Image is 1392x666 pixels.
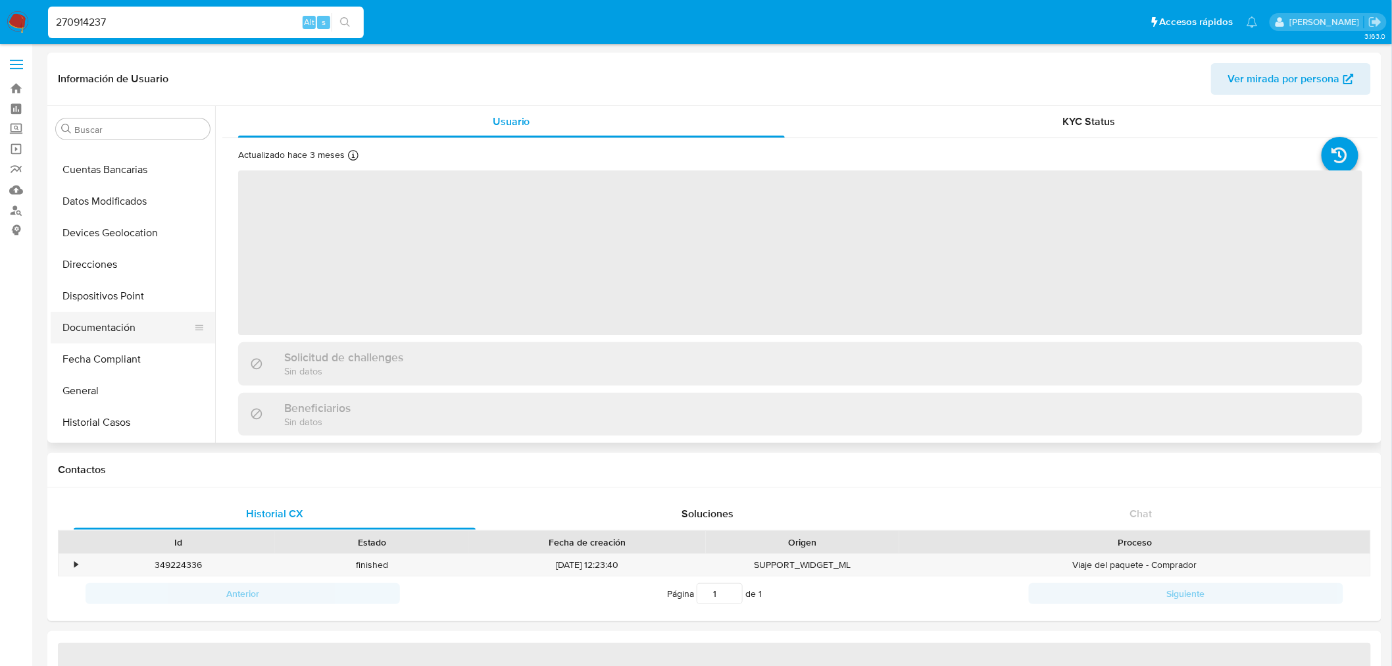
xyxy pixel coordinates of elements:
[58,72,168,86] h1: Información de Usuario
[91,536,266,549] div: Id
[61,124,72,134] button: Buscar
[284,401,351,415] h3: Beneficiarios
[82,554,275,576] div: 349224336
[1211,63,1371,95] button: Ver mirada por persona
[51,280,215,312] button: Dispositivos Point
[758,587,762,600] span: 1
[238,149,345,161] p: Actualizado hace 3 meses
[478,536,697,549] div: Fecha de creación
[682,506,734,521] span: Soluciones
[304,16,314,28] span: Alt
[58,463,1371,476] h1: Contactos
[51,375,215,407] button: General
[493,114,530,129] span: Usuario
[1247,16,1258,28] a: Notificaciones
[74,559,78,571] div: •
[706,554,899,576] div: SUPPORT_WIDGET_ML
[1029,583,1343,604] button: Siguiente
[1368,15,1382,29] a: Salir
[284,536,459,549] div: Estado
[899,554,1370,576] div: Viaje del paquete - Comprador
[51,312,205,344] button: Documentación
[51,217,215,249] button: Devices Geolocation
[51,438,215,470] button: Historial Riesgo PLD
[238,342,1362,385] div: Solicitud de challengesSin datos
[332,13,359,32] button: search-icon
[667,583,762,604] span: Página de
[275,554,468,576] div: finished
[908,536,1361,549] div: Proceso
[284,350,403,365] h3: Solicitud de challenges
[1063,114,1116,129] span: KYC Status
[74,124,205,136] input: Buscar
[1289,16,1364,28] p: gregorio.negri@mercadolibre.com
[715,536,890,549] div: Origen
[1160,15,1233,29] span: Accesos rápidos
[284,365,403,377] p: Sin datos
[322,16,326,28] span: s
[246,506,303,521] span: Historial CX
[468,554,706,576] div: [DATE] 12:23:40
[51,407,215,438] button: Historial Casos
[238,170,1362,335] span: ‌
[284,415,351,428] p: Sin datos
[48,14,364,31] input: Buscar usuario o caso...
[238,393,1362,436] div: BeneficiariosSin datos
[51,249,215,280] button: Direcciones
[1228,63,1340,95] span: Ver mirada por persona
[86,583,400,604] button: Anterior
[1130,506,1153,521] span: Chat
[51,186,215,217] button: Datos Modificados
[51,154,215,186] button: Cuentas Bancarias
[51,344,215,375] button: Fecha Compliant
